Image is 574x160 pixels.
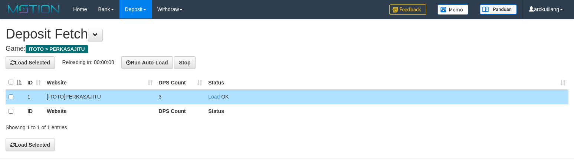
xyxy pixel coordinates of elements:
[221,94,229,100] span: OK
[174,56,195,69] button: Stop
[24,104,44,119] th: ID
[6,4,62,15] img: MOTION_logo.png
[156,75,206,90] th: DPS Count: activate to sort column ascending
[205,75,568,90] th: Status: activate to sort column ascending
[437,4,469,15] img: Button%20Memo.svg
[6,45,568,53] h4: Game:
[24,75,44,90] th: ID: activate to sort column ascending
[480,4,517,14] img: panduan.png
[26,45,88,53] span: ITOTO > PERKASAJITU
[44,75,156,90] th: Website: activate to sort column ascending
[6,27,568,41] h1: Deposit Fetch
[44,104,156,119] th: Website
[159,94,162,100] span: 3
[62,59,114,65] span: Reloading in: 00:00:08
[156,104,206,119] th: DPS Count
[24,90,44,104] td: 1
[6,56,55,69] button: Load Selected
[121,56,173,69] button: Run Auto-Load
[389,4,426,15] img: Feedback.jpg
[6,121,234,131] div: Showing 1 to 1 of 1 entries
[44,90,156,104] td: [ITOTO] PERKASAJITU
[208,94,220,100] a: Load
[205,104,568,119] th: Status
